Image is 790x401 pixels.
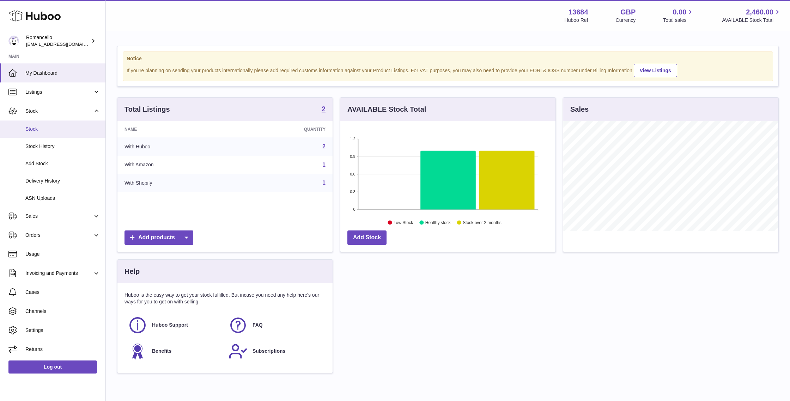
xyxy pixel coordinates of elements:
[350,154,355,159] text: 0.9
[25,108,93,115] span: Stock
[152,348,171,354] span: Benefits
[25,178,100,184] span: Delivery History
[25,308,100,315] span: Channels
[124,267,140,276] h3: Help
[25,327,100,334] span: Settings
[117,156,235,174] td: With Amazon
[8,36,19,46] img: roman@romancello.co.uk
[620,7,636,17] strong: GBP
[25,70,100,76] span: My Dashboard
[570,105,589,114] h3: Sales
[117,174,235,192] td: With Shopify
[25,213,93,220] span: Sales
[117,137,235,156] td: With Huboo
[347,230,387,245] a: Add Stock
[347,105,426,114] h3: AVAILABLE Stock Total
[152,322,188,328] span: Huboo Support
[350,137,355,141] text: 1.2
[124,292,326,305] p: Huboo is the easy way to get your stock fulfilled. But incase you need any help here's our ways f...
[229,342,322,361] a: Subscriptions
[253,322,263,328] span: FAQ
[663,7,694,24] a: 0.00 Total sales
[746,7,773,17] span: 2,460.00
[322,143,326,149] a: 2
[124,105,170,114] h3: Total Listings
[25,289,100,296] span: Cases
[350,190,355,194] text: 0.3
[229,316,322,335] a: FAQ
[25,160,100,167] span: Add Stock
[26,41,104,47] span: [EMAIL_ADDRESS][DOMAIN_NAME]
[25,143,100,150] span: Stock History
[25,89,93,95] span: Listings
[322,105,326,112] strong: 2
[25,126,100,132] span: Stock
[25,232,93,239] span: Orders
[235,121,333,137] th: Quantity
[322,180,326,186] a: 1
[26,34,90,48] div: Romancello
[353,207,355,211] text: 0
[127,55,769,62] strong: Notice
[322,162,326,168] a: 1
[722,7,782,24] a: 2,460.00 AVAILABLE Stock Total
[425,220,451,225] text: Healthy stock
[127,63,769,77] div: If you're planning on sending your products internationally please add required customs informati...
[25,251,100,258] span: Usage
[722,17,782,24] span: AVAILABLE Stock Total
[25,270,93,277] span: Invoicing and Payments
[322,105,326,114] a: 2
[463,220,501,225] text: Stock over 2 months
[8,360,97,373] a: Log out
[350,172,355,176] text: 0.6
[616,17,636,24] div: Currency
[565,17,588,24] div: Huboo Ref
[128,342,221,361] a: Benefits
[663,17,694,24] span: Total sales
[124,230,193,245] a: Add products
[117,121,235,137] th: Name
[128,316,221,335] a: Huboo Support
[25,195,100,202] span: ASN Uploads
[394,220,413,225] text: Low Stock
[673,7,687,17] span: 0.00
[253,348,285,354] span: Subscriptions
[634,64,677,77] a: View Listings
[569,7,588,17] strong: 13684
[25,346,100,353] span: Returns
